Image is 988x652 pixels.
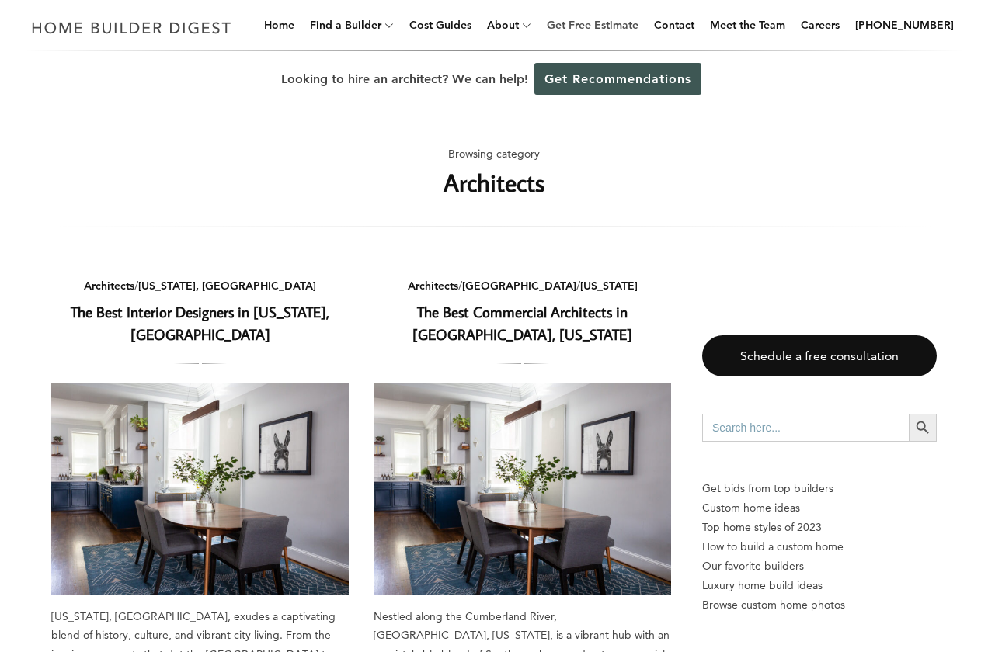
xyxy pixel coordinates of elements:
[914,419,931,436] svg: Search
[51,383,349,595] a: The Best Interior Designers in [US_STATE], [GEOGRAPHIC_DATA]
[25,12,238,43] img: Home Builder Digest
[448,144,540,164] span: Browsing category
[702,414,909,442] input: Search here...
[462,279,576,293] a: [GEOGRAPHIC_DATA]
[374,383,671,595] a: The Best Commercial Architects in [GEOGRAPHIC_DATA], [US_STATE]
[412,302,632,344] a: The Best Commercial Architects in [GEOGRAPHIC_DATA], [US_STATE]
[408,279,458,293] a: Architects
[702,537,937,557] a: How to build a custom home
[138,279,316,293] a: [US_STATE], [GEOGRAPHIC_DATA]
[444,164,544,201] h1: Architects
[702,498,937,518] a: Custom home ideas
[702,576,937,595] a: Luxury home build ideas
[910,574,969,633] iframe: Drift Widget Chat Controller
[702,479,937,498] p: Get bids from top builders
[702,557,937,576] a: Our favorite builders
[702,518,937,537] a: Top home styles of 2023
[702,335,937,376] a: Schedule a free consultation
[374,276,671,296] div: / /
[580,279,638,293] a: [US_STATE]
[71,302,329,344] a: The Best Interior Designers in [US_STATE], [GEOGRAPHIC_DATA]
[702,595,937,615] a: Browse custom home photos
[534,63,701,95] a: Get Recommendations
[51,276,349,296] div: /
[84,279,134,293] a: Architects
